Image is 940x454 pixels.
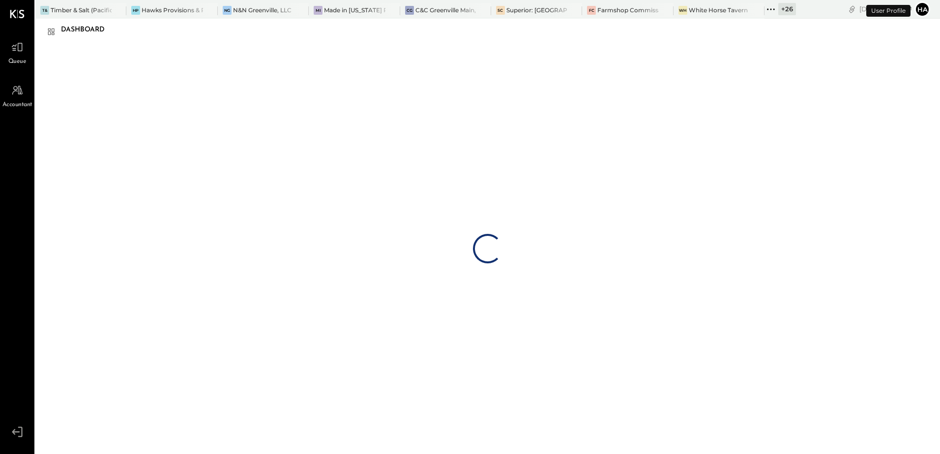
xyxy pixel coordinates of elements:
a: Accountant [0,81,34,110]
div: + 26 [778,3,796,15]
div: Farmshop Commissary [597,6,658,14]
div: Dashboard [61,22,115,38]
div: Mi [314,6,323,15]
div: HP [131,6,140,15]
div: Timber & Salt (Pacific Dining CA1 LLC) [51,6,112,14]
div: copy link [847,4,857,14]
a: Queue [0,38,34,66]
div: User Profile [866,5,911,17]
div: CG [405,6,414,15]
span: Queue [8,57,27,66]
div: Made in [US_STATE] Pizza [GEOGRAPHIC_DATA] [324,6,385,14]
div: N&N Greenville, LLC [233,6,292,14]
button: ha [914,1,930,17]
div: [DATE] [859,4,912,14]
div: T& [40,6,49,15]
span: Accountant [2,101,32,110]
div: NG [223,6,232,15]
div: SC [496,6,505,15]
div: Hawks Provisions & Public House [142,6,203,14]
div: Superior: [GEOGRAPHIC_DATA] [506,6,567,14]
div: WH [678,6,687,15]
div: FC [587,6,596,15]
div: C&C Greenville Main, LLC [415,6,476,14]
div: White Horse Tavern [689,6,748,14]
